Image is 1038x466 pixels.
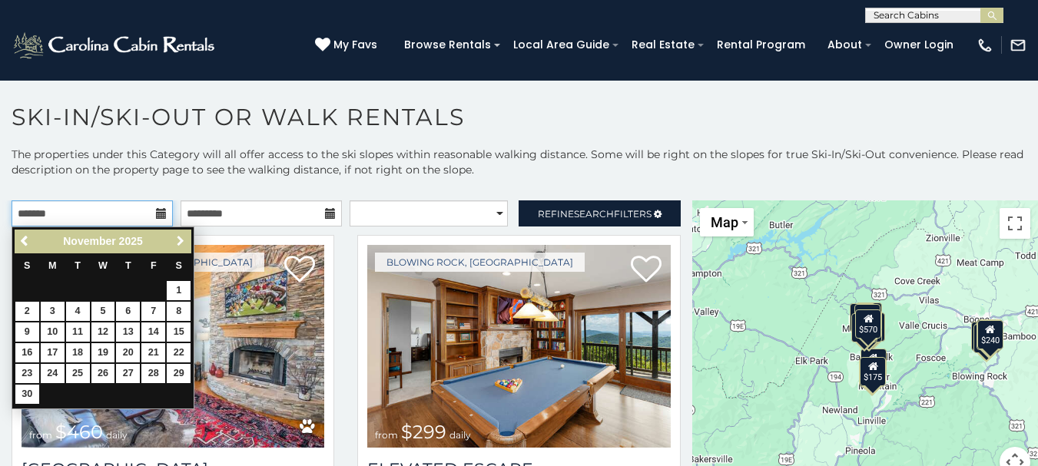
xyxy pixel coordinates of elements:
[15,364,39,383] a: 23
[284,254,315,286] a: Add to favorites
[506,33,617,57] a: Local Area Guide
[167,281,191,300] a: 1
[631,254,662,286] a: Add to favorites
[709,33,813,57] a: Rental Program
[75,260,81,271] span: Tuesday
[850,302,876,332] div: $395
[973,324,1000,353] div: $185
[174,235,187,247] span: Next
[116,364,140,383] a: 27
[396,33,499,57] a: Browse Rentals
[91,343,115,362] a: 19
[16,232,35,251] a: Previous
[538,208,652,220] span: Refine Filters
[91,302,115,321] a: 5
[854,303,880,332] div: $165
[861,348,887,377] div: $190
[401,421,446,443] span: $299
[141,322,165,342] a: 14
[820,33,870,57] a: About
[167,364,191,383] a: 29
[66,322,90,342] a: 11
[98,260,108,271] span: Wednesday
[106,429,128,441] span: daily
[151,260,157,271] span: Friday
[15,322,39,342] a: 9
[141,302,165,321] a: 7
[41,322,65,342] a: 10
[858,312,884,342] div: $190
[41,364,65,383] a: 24
[315,37,381,54] a: My Favs
[15,343,39,362] a: 16
[977,319,1003,349] div: $175
[12,30,219,61] img: White-1-2.png
[1000,208,1030,239] button: Toggle fullscreen view
[66,343,90,362] a: 18
[116,302,140,321] a: 6
[141,364,165,383] a: 28
[449,429,471,441] span: daily
[15,385,39,404] a: 30
[977,319,1003,349] div: $240
[48,260,57,271] span: Monday
[41,343,65,362] a: 17
[141,343,165,362] a: 21
[116,322,140,342] a: 13
[119,235,143,247] span: 2025
[167,302,191,321] a: 8
[167,322,191,342] a: 15
[41,302,65,321] a: 3
[66,364,90,383] a: 25
[91,322,115,342] a: 12
[66,302,90,321] a: 4
[1010,37,1026,54] img: mail-regular-white.png
[375,253,585,272] a: Blowing Rock, [GEOGRAPHIC_DATA]
[877,33,961,57] a: Owner Login
[63,235,115,247] span: November
[116,343,140,362] a: 20
[333,37,377,53] span: My Favs
[711,214,738,230] span: Map
[519,200,680,226] a: RefineSearchFilters
[375,429,398,441] span: from
[858,357,884,386] div: $155
[29,429,52,441] span: from
[851,313,877,342] div: $475
[856,302,882,331] div: $115
[700,208,754,236] button: Change map style
[367,245,670,448] img: Elevated Escape
[574,208,614,220] span: Search
[860,357,886,386] div: $175
[15,302,39,321] a: 2
[176,260,182,271] span: Saturday
[171,232,190,251] a: Next
[977,321,1003,350] div: $145
[24,260,30,271] span: Sunday
[977,37,993,54] img: phone-regular-white.png
[855,309,881,339] div: $570
[91,364,115,383] a: 26
[55,421,103,443] span: $460
[367,245,670,448] a: Elevated Escape from $299 daily
[167,343,191,362] a: 22
[624,33,702,57] a: Real Estate
[125,260,131,271] span: Thursday
[19,235,32,247] span: Previous
[971,322,997,351] div: $180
